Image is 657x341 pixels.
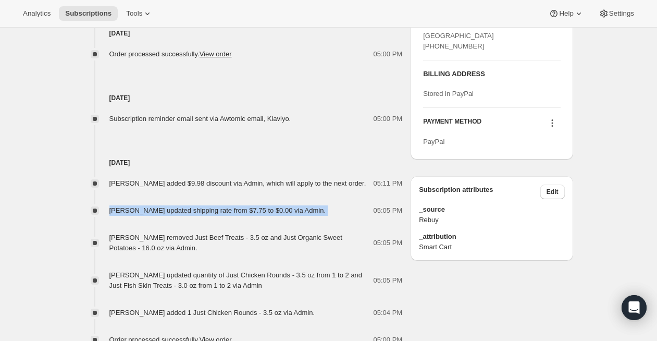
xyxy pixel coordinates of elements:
button: Edit [540,185,565,199]
span: Smart Cart [419,242,564,252]
button: Help [542,6,590,21]
span: Tools [126,9,142,18]
span: 05:05 PM [374,205,403,216]
span: 05:05 PM [374,275,403,286]
h4: [DATE] [78,93,403,103]
span: 05:04 PM [374,308,403,318]
span: _source [419,204,564,215]
span: [PERSON_NAME] added $9.98 discount via Admin, which will apply to the next order. [109,179,366,187]
span: Order processed successfully. [109,50,232,58]
button: Settings [592,6,640,21]
button: Tools [120,6,159,21]
span: 05:05 PM [374,238,403,248]
h4: [DATE] [78,28,403,39]
span: Subscription reminder email sent via Awtomic email, Klaviyo. [109,115,291,123]
span: [PERSON_NAME] updated quantity of Just Chicken Rounds - 3.5 oz from 1 to 2 and Just Fish Skin Tre... [109,271,363,289]
span: Edit [547,188,559,196]
a: View order [200,50,232,58]
button: Analytics [17,6,57,21]
span: 05:11 PM [374,178,403,189]
h3: BILLING ADDRESS [423,69,560,79]
span: Analytics [23,9,51,18]
button: Subscriptions [59,6,118,21]
span: Stored in PayPal [423,90,474,98]
div: Open Intercom Messenger [622,295,647,320]
span: [PERSON_NAME] removed Just Beef Treats - 3.5 oz and Just Organic Sweet Potatoes - 16.0 oz via Admin. [109,234,342,252]
span: _attribution [419,232,564,242]
h3: Subscription attributes [419,185,540,199]
span: Settings [609,9,634,18]
span: PayPal [423,138,444,145]
span: [PERSON_NAME] added 1 Just Chicken Rounds - 3.5 oz via Admin. [109,309,315,316]
span: 05:00 PM [374,49,403,59]
span: Subscriptions [65,9,111,18]
span: [PERSON_NAME] updated shipping rate from $7.75 to $0.00 via Admin. [109,206,326,214]
span: 05:00 PM [374,114,403,124]
span: Help [559,9,573,18]
span: Rebuy [419,215,564,225]
h3: PAYMENT METHOD [423,117,481,131]
h4: [DATE] [78,157,403,168]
